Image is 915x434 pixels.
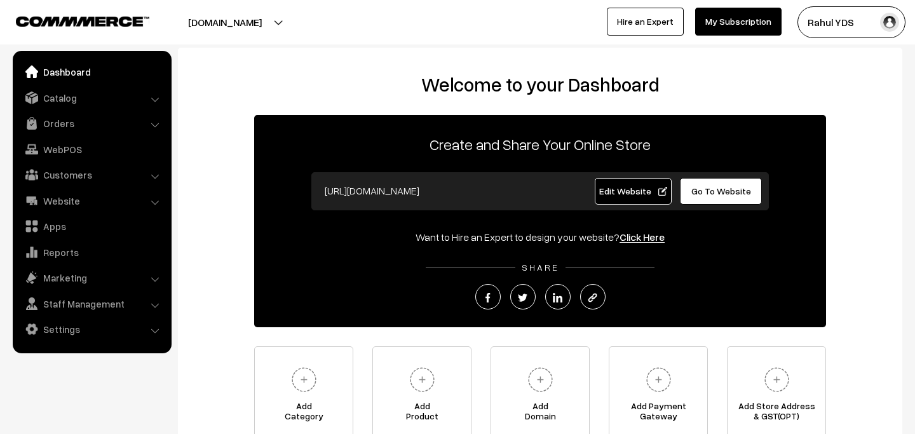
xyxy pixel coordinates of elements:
[16,60,167,83] a: Dashboard
[728,401,825,426] span: Add Store Address & GST(OPT)
[16,292,167,315] a: Staff Management
[599,186,667,196] span: Edit Website
[523,362,558,397] img: plus.svg
[880,13,899,32] img: user
[16,241,167,264] a: Reports
[254,133,826,156] p: Create and Share Your Online Store
[759,362,794,397] img: plus.svg
[16,163,167,186] a: Customers
[797,6,905,38] button: Rahul YDS
[16,215,167,238] a: Apps
[16,318,167,341] a: Settings
[16,266,167,289] a: Marketing
[609,401,707,426] span: Add Payment Gateway
[620,231,665,243] a: Click Here
[16,13,127,28] a: COMMMERCE
[695,8,782,36] a: My Subscription
[16,189,167,212] a: Website
[680,178,762,205] a: Go To Website
[255,401,353,426] span: Add Category
[691,186,751,196] span: Go To Website
[373,401,471,426] span: Add Product
[595,178,672,205] a: Edit Website
[254,229,826,245] div: Want to Hire an Expert to design your website?
[287,362,322,397] img: plus.svg
[641,362,676,397] img: plus.svg
[405,362,440,397] img: plus.svg
[491,401,589,426] span: Add Domain
[144,6,306,38] button: [DOMAIN_NAME]
[515,262,566,273] span: SHARE
[16,17,149,26] img: COMMMERCE
[607,8,684,36] a: Hire an Expert
[191,73,890,96] h2: Welcome to your Dashboard
[16,112,167,135] a: Orders
[16,86,167,109] a: Catalog
[16,138,167,161] a: WebPOS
